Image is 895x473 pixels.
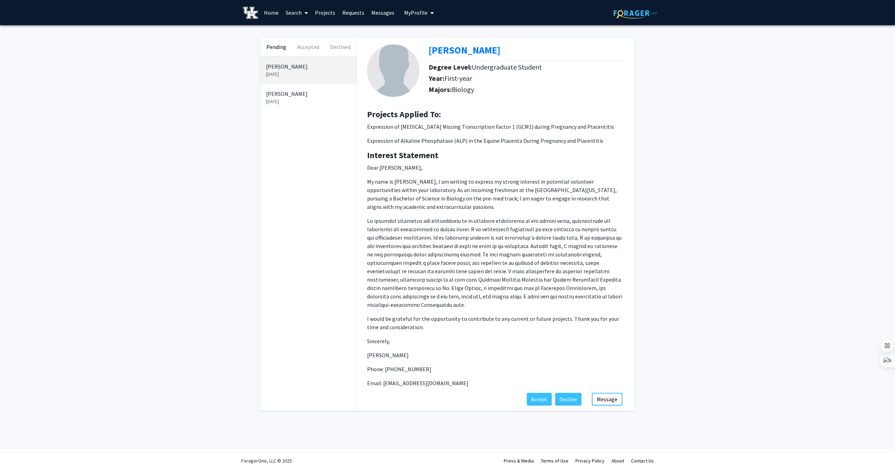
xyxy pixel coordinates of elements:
[429,85,452,94] b: Majors:
[367,44,420,97] img: Profile Picture
[260,0,282,25] a: Home
[324,37,356,56] button: Declined
[367,315,619,331] span: I would be grateful for the opportunity to contribute to any current or future projects. Thank yo...
[614,8,657,19] img: ForagerOne Logo
[266,90,351,98] p: [PERSON_NAME]
[367,217,624,309] p: Lo ipsumdol sitametco adi elitseddoeiu te in utlabore etdolorema al eni admini venia, quisnostrud...
[266,71,351,78] p: [DATE]
[367,136,624,145] p: Expression of Alkaline Phosphatase (ALP) in the Equine Placenta During Pregnancy and Placentitis
[368,0,398,25] a: Messages
[282,0,312,25] a: Search
[611,458,624,464] a: About
[367,338,390,345] span: Sincerely,
[631,458,654,464] a: Contact Us
[472,63,542,71] span: Undergraduate Student
[367,150,438,161] b: Interest Statement
[367,109,441,120] b: Projects Applied To:
[504,458,534,464] a: Press & Media
[367,365,624,373] p: Phone: [PHONE_NUMBER]
[592,393,622,405] button: Message
[266,98,351,105] p: [DATE]
[429,44,500,56] b: [PERSON_NAME]
[555,393,581,405] button: Decline
[444,74,472,83] span: First-year
[367,351,624,359] p: [PERSON_NAME]
[367,379,624,387] p: Email: [EMAIL_ADDRESS][DOMAIN_NAME]
[292,37,324,56] button: Accepted
[367,163,624,172] p: Dear [PERSON_NAME],
[5,442,30,468] iframe: Chat
[339,0,368,25] a: Requests
[260,37,292,56] button: Pending
[404,9,428,16] span: My Profile
[266,62,351,71] p: [PERSON_NAME]
[429,63,472,71] b: Degree Level:
[575,458,604,464] a: Privacy Policy
[541,458,568,464] a: Terms of Use
[367,122,624,131] p: Expression of [MEDICAL_DATA] Missing Transcription Factor 1 (GCM1) during Pregnancy and Placentitis
[527,393,552,405] button: Accept
[452,85,474,94] span: Biology
[429,74,444,83] b: Year:
[243,7,258,19] img: University of Kentucky Logo
[312,0,339,25] a: Projects
[429,44,500,56] a: Opens in a new tab
[367,177,624,211] p: My name is [PERSON_NAME], I am writing to express my strong interest in potential volunteer oppor...
[241,449,292,473] div: ForagerOne, LLC © 2025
